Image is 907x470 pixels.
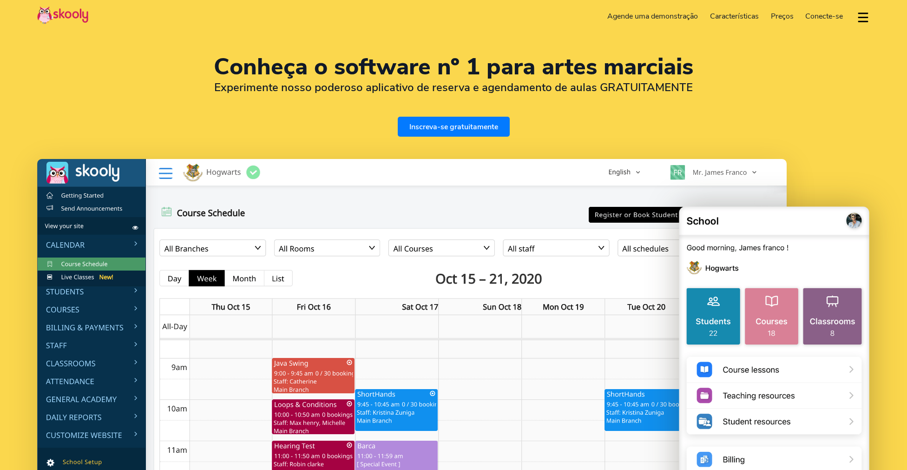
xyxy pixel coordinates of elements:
[37,80,870,94] h2: Experimente nosso poderoso aplicativo de reserva e agendamento de aulas GRATUITAMENTE
[37,6,88,24] img: Skooly
[37,56,870,78] h1: Conheça o software nº 1 para artes marciais
[771,11,794,21] span: Preços
[765,9,800,24] a: Preços
[602,9,704,24] a: Agende uma demonstração
[805,11,843,21] span: Conecte-se
[856,7,870,28] button: dropdown menu
[398,117,510,137] a: Inscreva-se gratuitamente
[704,9,765,24] a: Características
[799,9,849,24] a: Conecte-se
